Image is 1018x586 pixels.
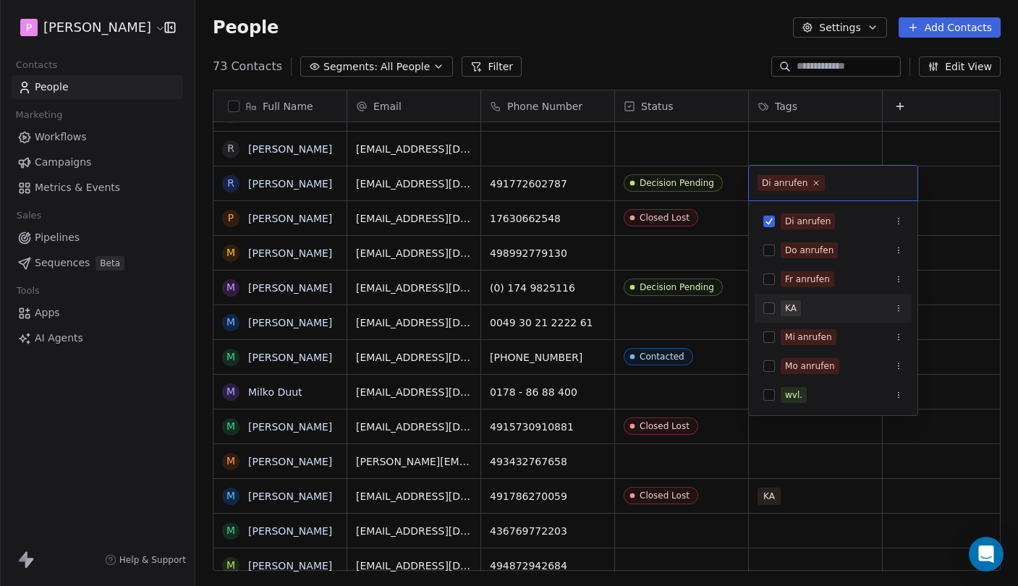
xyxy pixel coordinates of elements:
div: Di anrufen [762,177,807,190]
div: Mi anrufen [785,331,832,344]
div: Mo anrufen [785,360,835,373]
div: wvl. [785,388,802,402]
div: Fr anrufen [785,273,830,286]
div: Di anrufen [785,215,831,228]
div: Do anrufen [785,244,834,257]
div: Suggestions [755,207,912,409]
div: KA [785,302,797,315]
